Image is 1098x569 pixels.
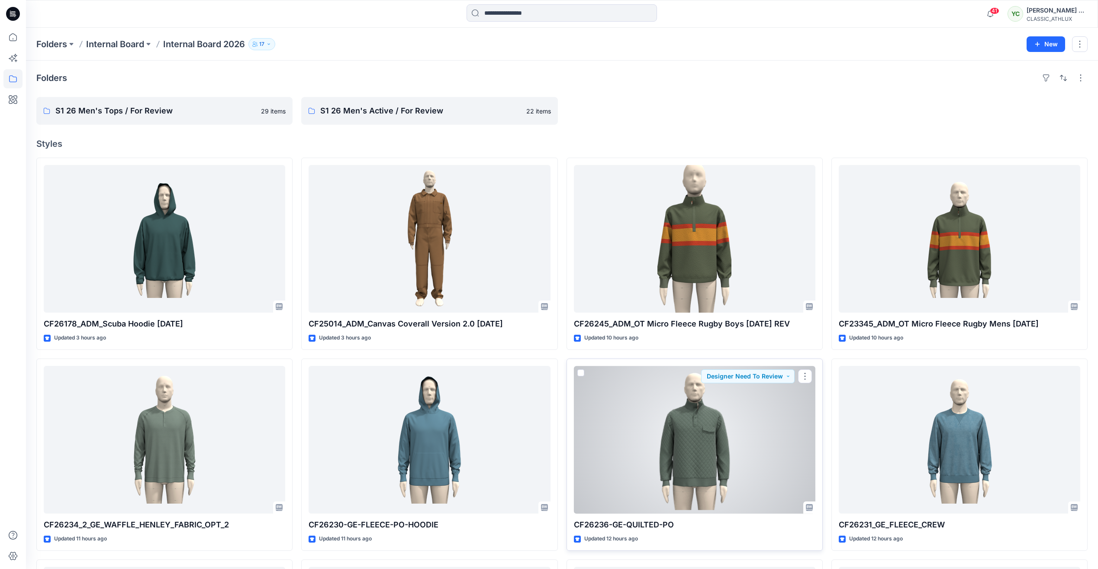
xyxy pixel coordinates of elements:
[990,7,999,14] span: 41
[1027,16,1087,22] div: CLASSIC_ATHLUX
[319,333,371,343] p: Updated 3 hours ago
[839,165,1080,313] a: CF23345_ADM_OT Micro Fleece Rugby Mens 05OCT25
[44,366,285,514] a: CF26234_2_GE_WAFFLE_HENLEY_FABRIC_OPT_2
[44,165,285,313] a: CF26178_ADM_Scuba Hoodie 04OCT25
[584,534,638,543] p: Updated 12 hours ago
[54,534,107,543] p: Updated 11 hours ago
[309,165,550,313] a: CF25014_ADM_Canvas Coverall Version 2.0 06OCT25
[36,73,67,83] h4: Folders
[309,366,550,514] a: CF26230-GE-FLEECE-PO-HOODIE
[574,318,815,330] p: CF26245_ADM_OT Micro Fleece Rugby Boys [DATE] REV
[584,333,638,343] p: Updated 10 hours ago
[574,519,815,531] p: CF26236-GE-QUILTED-PO
[309,519,550,531] p: CF26230-GE-FLEECE-PO-HOODIE
[839,519,1080,531] p: CF26231_GE_FLEECE_CREW
[301,97,557,125] a: S1 26 Men's Active / For Review22 items
[574,165,815,313] a: CF26245_ADM_OT Micro Fleece Rugby Boys 06OCT25 REV
[54,333,106,343] p: Updated 3 hours ago
[36,139,1088,149] h4: Styles
[320,105,521,117] p: S1 26 Men's Active / For Review
[309,318,550,330] p: CF25014_ADM_Canvas Coverall Version 2.0 [DATE]
[1008,6,1023,22] div: YC
[36,38,67,50] a: Folders
[86,38,144,50] a: Internal Board
[526,107,551,116] p: 22 items
[1027,5,1087,16] div: [PERSON_NAME] Cfai
[55,105,256,117] p: S1 26 Men's Tops / For Review
[1027,36,1065,52] button: New
[259,39,264,49] p: 17
[839,318,1080,330] p: CF23345_ADM_OT Micro Fleece Rugby Mens [DATE]
[44,519,285,531] p: CF26234_2_GE_WAFFLE_HENLEY_FABRIC_OPT_2
[248,38,275,50] button: 17
[849,333,903,343] p: Updated 10 hours ago
[849,534,903,543] p: Updated 12 hours ago
[574,366,815,514] a: CF26236-GE-QUILTED-PO
[36,97,293,125] a: S1 26 Men's Tops / For Review29 items
[319,534,372,543] p: Updated 11 hours ago
[261,107,286,116] p: 29 items
[44,318,285,330] p: CF26178_ADM_Scuba Hoodie [DATE]
[839,366,1080,514] a: CF26231_GE_FLEECE_CREW
[163,38,245,50] p: Internal Board 2026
